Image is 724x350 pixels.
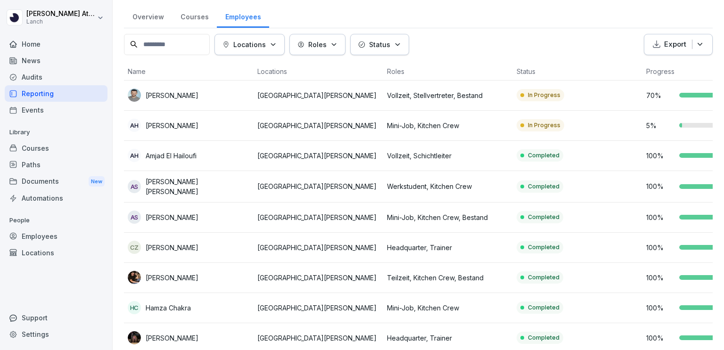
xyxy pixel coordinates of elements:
p: In Progress [528,121,560,130]
a: Paths [5,156,107,173]
th: Roles [383,63,513,81]
img: wjuly971i0y3uqkheb71wqyq.png [128,271,141,284]
div: AH [128,119,141,132]
p: [PERSON_NAME] Attaoui [26,10,95,18]
p: Werkstudent, Kitchen Crew [387,181,509,191]
p: [PERSON_NAME] [146,121,198,130]
a: Overview [124,4,172,28]
div: AS [128,211,141,224]
div: HC [128,301,141,314]
p: [PERSON_NAME] [146,90,198,100]
p: Headquarter, Trainer [387,243,509,252]
p: [PERSON_NAME] [146,243,198,252]
p: Roles [308,40,327,49]
a: DocumentsNew [5,173,107,190]
p: 100 % [646,151,675,161]
p: In Progress [528,91,560,99]
a: Employees [217,4,269,28]
p: Export [664,39,686,50]
p: [GEOGRAPHIC_DATA][PERSON_NAME] [257,243,379,252]
p: [GEOGRAPHIC_DATA][PERSON_NAME] [257,303,379,313]
p: [GEOGRAPHIC_DATA][PERSON_NAME] [257,121,379,130]
button: Locations [214,34,285,55]
th: Name [124,63,254,81]
p: Vollzeit, Stellvertreter, Bestand [387,90,509,100]
a: Locations [5,244,107,261]
p: 100 % [646,181,675,191]
a: Employees [5,228,107,244]
p: [PERSON_NAME] [PERSON_NAME] [146,177,250,196]
p: Lanch [26,18,95,25]
p: Locations [233,40,266,49]
img: cp97czd9e13kg1ytt0id7140.png [128,89,141,102]
p: [GEOGRAPHIC_DATA][PERSON_NAME] [257,90,379,100]
p: Hamza Chakra [146,303,191,313]
p: 100 % [646,243,675,252]
p: 70 % [646,90,675,100]
p: Completed [528,182,559,191]
th: Locations [254,63,383,81]
p: [PERSON_NAME] [146,212,198,222]
p: 100 % [646,303,675,313]
p: [GEOGRAPHIC_DATA][PERSON_NAME] [257,151,379,161]
a: Events [5,102,107,118]
p: 5 % [646,121,675,130]
p: 100 % [646,273,675,283]
button: Export [644,34,713,55]
p: 100 % [646,333,675,343]
p: Completed [528,273,559,282]
a: Automations [5,190,107,206]
p: Completed [528,303,559,312]
p: Mini-Job, Kitchen Crew [387,303,509,313]
p: Completed [528,213,559,221]
p: Mini-Job, Kitchen Crew, Bestand [387,212,509,222]
p: 100 % [646,212,675,222]
div: AH [128,149,141,162]
p: Amjad El Hailoufi [146,151,197,161]
p: People [5,213,107,228]
p: Library [5,125,107,140]
a: Home [5,36,107,52]
a: Courses [5,140,107,156]
p: Teilzeit, Kitchen Crew, Bestand [387,273,509,283]
a: Settings [5,326,107,342]
div: Support [5,309,107,326]
p: Vollzeit, Schichtleiter [387,151,509,161]
p: Mini-Job, Kitchen Crew [387,121,509,130]
img: gq6jiwkat9wmwctfmwqffveh.png [128,331,141,344]
div: Documents [5,173,107,190]
p: Completed [528,334,559,342]
p: [GEOGRAPHIC_DATA][PERSON_NAME] [257,212,379,222]
button: Roles [289,34,346,55]
a: News [5,52,107,69]
p: Completed [528,243,559,252]
button: Status [350,34,409,55]
p: [PERSON_NAME] [146,333,198,343]
p: Status [369,40,390,49]
p: [GEOGRAPHIC_DATA][PERSON_NAME] [257,273,379,283]
div: CZ [128,241,141,254]
p: Completed [528,151,559,160]
p: [PERSON_NAME] [146,273,198,283]
a: Audits [5,69,107,85]
p: Headquarter, Trainer [387,333,509,343]
a: Reporting [5,85,107,102]
div: New [89,176,105,187]
p: [GEOGRAPHIC_DATA][PERSON_NAME] [257,181,379,191]
a: Courses [172,4,217,28]
p: [GEOGRAPHIC_DATA][PERSON_NAME] [257,333,379,343]
th: Status [513,63,642,81]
